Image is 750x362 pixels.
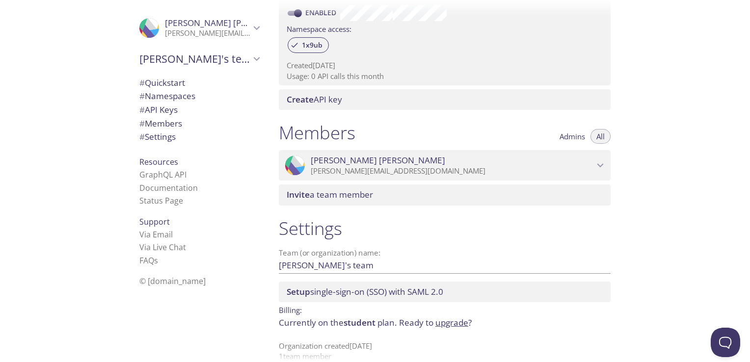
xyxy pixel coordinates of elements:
[132,76,267,90] div: Quickstart
[132,46,267,72] div: Nahian's team
[139,131,176,142] span: Settings
[279,150,611,181] div: Nahian Syed Ahanaf
[139,77,185,88] span: Quickstart
[279,282,611,302] div: Setup SSO
[279,302,611,316] p: Billing:
[132,89,267,103] div: Namespaces
[344,317,375,328] span: student
[287,189,310,200] span: Invite
[139,90,195,102] span: Namespaces
[139,104,145,115] span: #
[279,89,611,110] div: Create API Key
[287,71,603,81] p: Usage: 0 API calls this month
[139,229,173,240] a: Via Email
[435,317,468,328] a: upgrade
[132,103,267,117] div: API Keys
[287,21,351,35] label: Namespace access:
[139,156,178,167] span: Resources
[132,12,267,44] div: Nahian Syed Ahanaf
[165,17,299,28] span: [PERSON_NAME] [PERSON_NAME]
[139,52,250,66] span: [PERSON_NAME]'s team
[279,184,611,205] div: Invite a team member
[311,155,445,166] span: [PERSON_NAME] [PERSON_NAME]
[287,94,342,105] span: API key
[279,217,611,239] h1: Settings
[287,189,373,200] span: a team member
[279,316,611,329] p: Currently on the plan.
[139,131,145,142] span: #
[279,122,355,144] h1: Members
[139,90,145,102] span: #
[287,94,314,105] span: Create
[165,28,250,38] p: [PERSON_NAME][EMAIL_ADDRESS][DOMAIN_NAME]
[296,41,328,50] span: 1x9ub
[139,118,182,129] span: Members
[279,249,381,257] label: Team (or organization) name:
[287,286,310,297] span: Setup
[711,328,740,357] iframe: Help Scout Beacon - Open
[554,129,591,144] button: Admins
[139,182,198,193] a: Documentation
[132,117,267,130] div: Members
[139,242,186,253] a: Via Live Chat
[139,195,183,206] a: Status Page
[132,130,267,144] div: Team Settings
[139,169,187,180] a: GraphQL API
[139,77,145,88] span: #
[154,255,158,266] span: s
[287,286,443,297] span: single-sign-on (SSO) with SAML 2.0
[311,166,594,176] p: [PERSON_NAME][EMAIL_ADDRESS][DOMAIN_NAME]
[139,104,178,115] span: API Keys
[287,60,603,71] p: Created [DATE]
[139,216,170,227] span: Support
[139,118,145,129] span: #
[288,37,329,53] div: 1x9ub
[279,341,611,362] p: Organization created [DATE] 1 team member
[399,317,472,328] span: Ready to ?
[590,129,611,144] button: All
[139,276,206,286] span: © [DOMAIN_NAME]
[139,255,158,266] a: FAQ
